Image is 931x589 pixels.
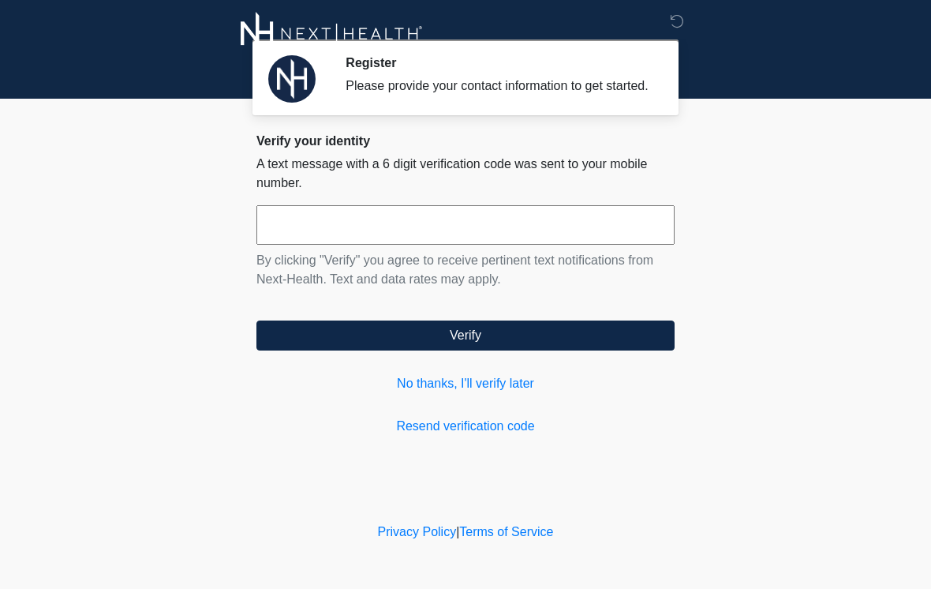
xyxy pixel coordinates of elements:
a: Privacy Policy [378,525,457,538]
div: Please provide your contact information to get started. [346,77,651,96]
p: By clicking "Verify" you agree to receive pertinent text notifications from Next-Health. Text and... [256,251,675,289]
h2: Verify your identity [256,133,675,148]
img: Agent Avatar [268,55,316,103]
a: | [456,525,459,538]
a: Resend verification code [256,417,675,436]
a: No thanks, I'll verify later [256,374,675,393]
img: Next-Health Logo [241,12,423,55]
button: Verify [256,321,675,351]
a: Terms of Service [459,525,553,538]
p: A text message with a 6 digit verification code was sent to your mobile number. [256,155,675,193]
